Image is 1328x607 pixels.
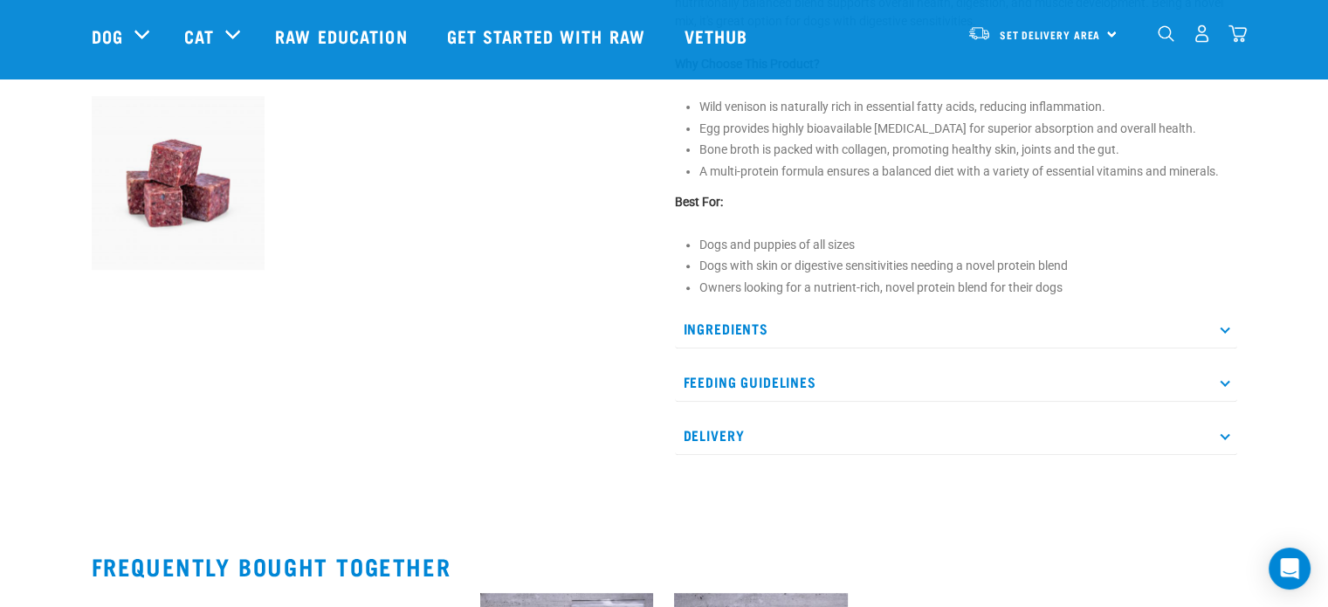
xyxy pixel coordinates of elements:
p: Feeding Guidelines [675,362,1237,402]
span: Set Delivery Area [1000,32,1101,38]
strong: Best For: [675,195,723,209]
div: Open Intercom Messenger [1269,548,1311,590]
img: home-icon-1@2x.png [1158,25,1174,42]
li: A multi-protein formula ensures a balanced diet with a variety of essential vitamins and minerals. [699,162,1237,181]
img: Venison Egg 1616 [92,96,265,270]
li: Dogs and puppies of all sizes [699,236,1237,254]
a: Dog [92,23,123,49]
h2: Frequently bought together [92,553,1237,580]
a: Vethub [667,1,770,71]
li: Dogs with skin or digestive sensitivities needing a novel protein blend [699,257,1237,275]
li: Egg provides highly bioavailable [MEDICAL_DATA] for superior absorption and overall health. [699,120,1237,138]
img: user.png [1193,24,1211,43]
p: Ingredients [675,309,1237,348]
p: Delivery [675,416,1237,455]
li: Bone broth is packed with collagen, promoting healthy skin, joints and the gut. [699,141,1237,159]
li: Owners looking for a nutrient-rich, novel protein blend for their dogs [699,279,1237,297]
a: Cat [184,23,214,49]
img: home-icon@2x.png [1228,24,1247,43]
li: Wild venison is naturally rich in essential fatty acids, reducing inflammation. [699,98,1237,116]
a: Get started with Raw [430,1,667,71]
img: van-moving.png [967,25,991,41]
a: Raw Education [258,1,429,71]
